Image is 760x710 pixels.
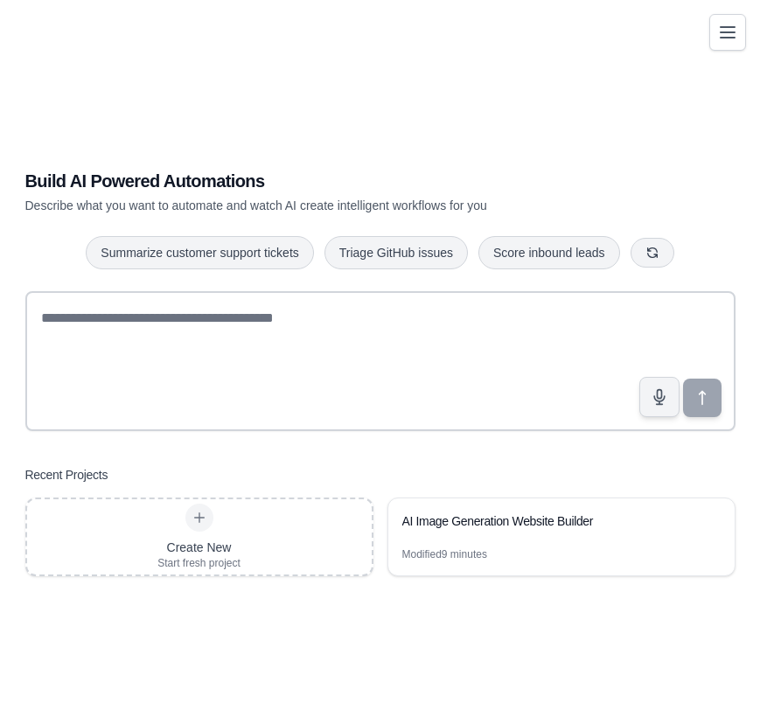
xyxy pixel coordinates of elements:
button: Click to speak your automation idea [639,377,680,417]
h1: Build AI Powered Automations [25,169,613,193]
div: Modified 9 minutes [402,547,487,561]
iframe: Chat Widget [673,626,760,710]
button: Summarize customer support tickets [86,236,313,269]
div: AI Image Generation Website Builder [402,512,703,530]
button: Triage GitHub issues [324,236,468,269]
button: Get new suggestions [631,238,674,268]
div: Start fresh project [157,556,241,570]
button: Toggle navigation [709,14,746,51]
p: Describe what you want to automate and watch AI create intelligent workflows for you [25,197,613,214]
h3: Recent Projects [25,466,108,484]
button: Score inbound leads [478,236,620,269]
div: Create New [157,539,241,556]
